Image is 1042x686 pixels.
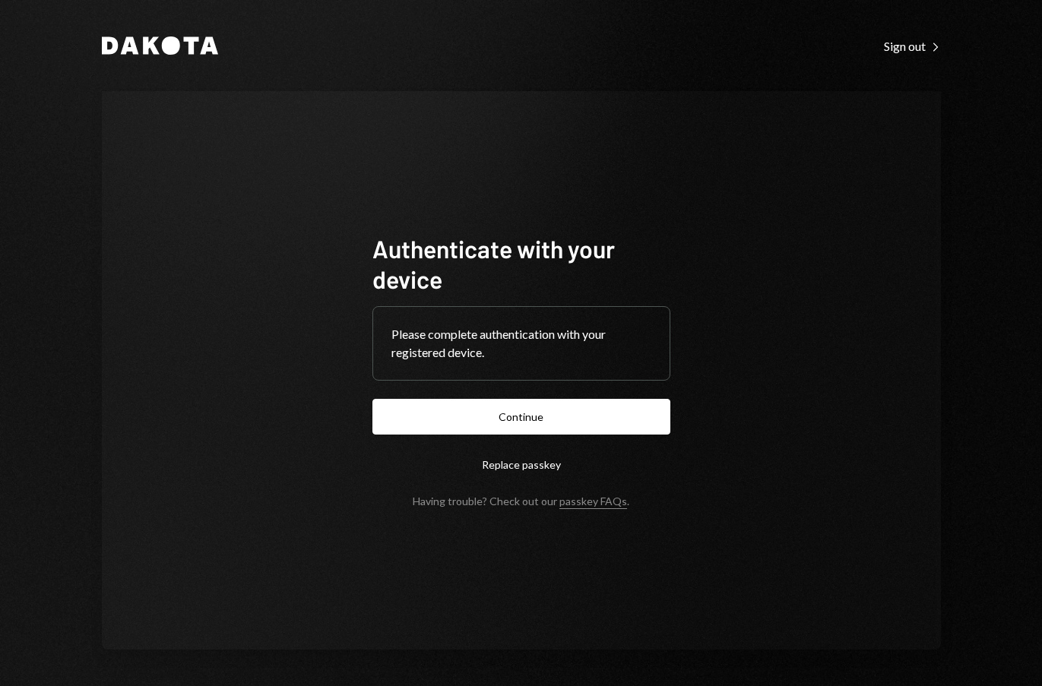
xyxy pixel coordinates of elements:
div: Having trouble? Check out our . [413,495,629,507]
h1: Authenticate with your device [372,233,670,294]
a: Sign out [884,37,941,54]
button: Replace passkey [372,447,670,482]
button: Continue [372,399,670,435]
a: passkey FAQs [559,495,627,509]
div: Sign out [884,39,941,54]
div: Please complete authentication with your registered device. [391,325,651,362]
